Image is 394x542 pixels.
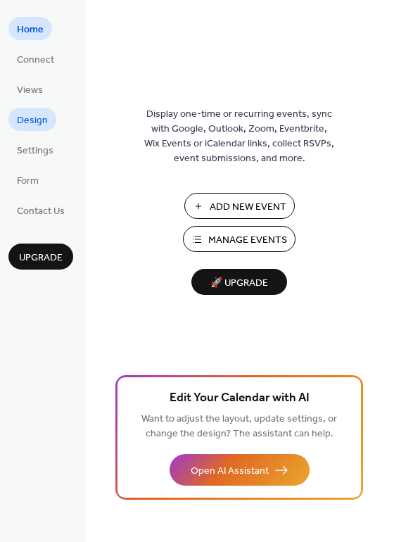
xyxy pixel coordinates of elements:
a: Views [8,77,51,101]
span: Form [17,174,39,189]
span: Add New Event [210,200,286,215]
a: Settings [8,138,62,161]
span: Open AI Assistant [191,464,269,479]
span: Home [17,23,44,37]
span: Contact Us [17,204,65,219]
span: Connect [17,53,54,68]
span: Views [17,83,43,98]
span: Want to adjust the layout, update settings, or change the design? The assistant can help. [141,410,337,443]
span: Settings [17,144,53,158]
span: Edit Your Calendar with AI [170,389,310,408]
a: Contact Us [8,198,73,222]
span: Upgrade [19,251,63,265]
a: Connect [8,47,63,70]
button: Open AI Assistant [170,454,310,486]
button: Add New Event [184,193,295,219]
a: Form [8,168,47,191]
span: Display one-time or recurring events, sync with Google, Outlook, Zoom, Eventbrite, Wix Events or ... [144,107,334,166]
a: Design [8,108,56,131]
span: Design [17,113,48,128]
span: 🚀 Upgrade [200,274,279,293]
button: Manage Events [183,226,295,252]
a: Home [8,17,52,40]
span: Manage Events [208,233,287,248]
button: Upgrade [8,244,73,270]
button: 🚀 Upgrade [191,269,287,295]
